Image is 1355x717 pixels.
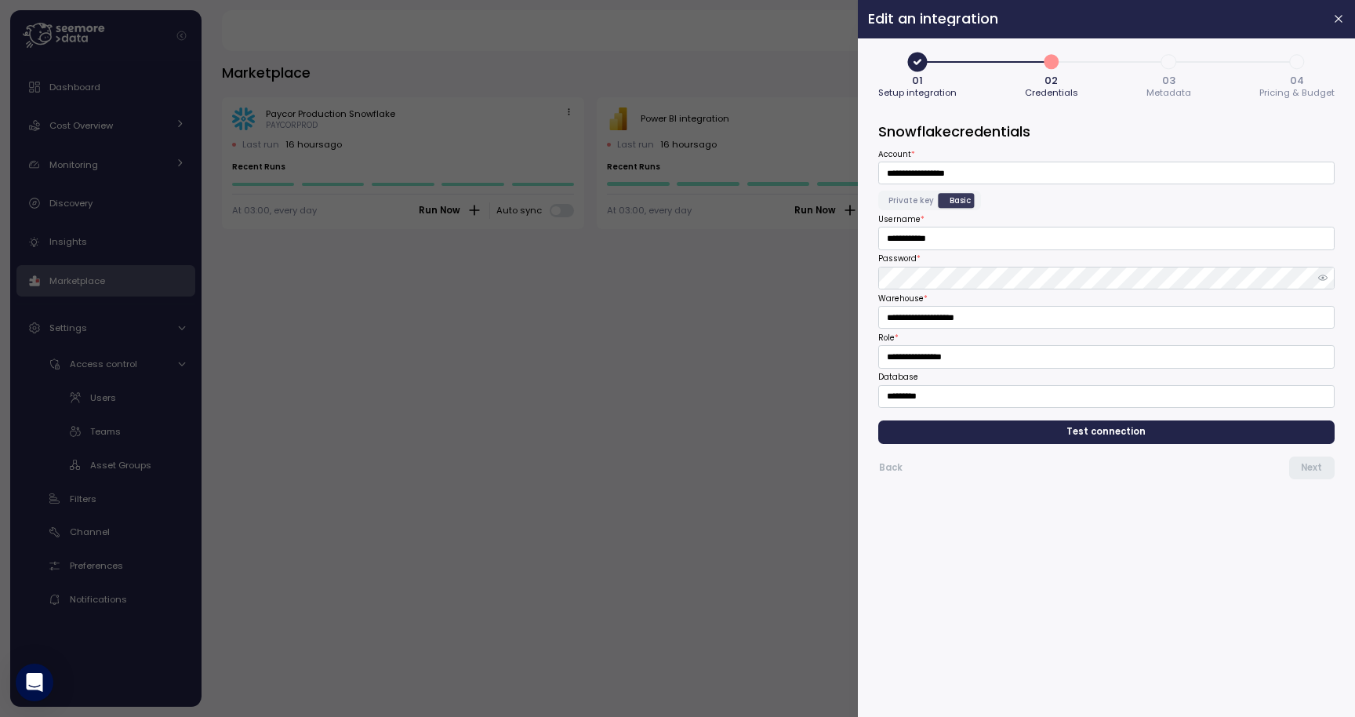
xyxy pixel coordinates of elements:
button: Next [1289,457,1335,479]
button: Test connection [878,420,1335,443]
span: 03 [1162,75,1175,86]
span: Test connection [1067,421,1146,442]
button: 01Setup integration [878,49,957,101]
button: 202Credentials [1025,49,1078,101]
span: 02 [1045,75,1059,86]
span: Setup integration [878,89,957,97]
button: 404Pricing & Budget [1259,49,1335,101]
span: 01 [912,75,923,86]
span: 3 [1156,49,1182,75]
span: 4 [1284,49,1310,75]
button: 303Metadata [1146,49,1191,101]
span: Back [879,457,903,479]
span: Pricing & Budget [1259,89,1335,97]
span: Basic [950,195,971,206]
span: Metadata [1146,89,1191,97]
h3: Snowflake credentials [878,122,1335,141]
span: Credentials [1025,89,1078,97]
div: Open Intercom Messenger [16,664,53,701]
h2: Edit an integration [868,12,1320,26]
span: Private key [888,195,934,206]
button: Back [878,457,903,479]
span: Next [1301,457,1322,479]
span: 2 [1038,49,1065,75]
span: 04 [1290,75,1304,86]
